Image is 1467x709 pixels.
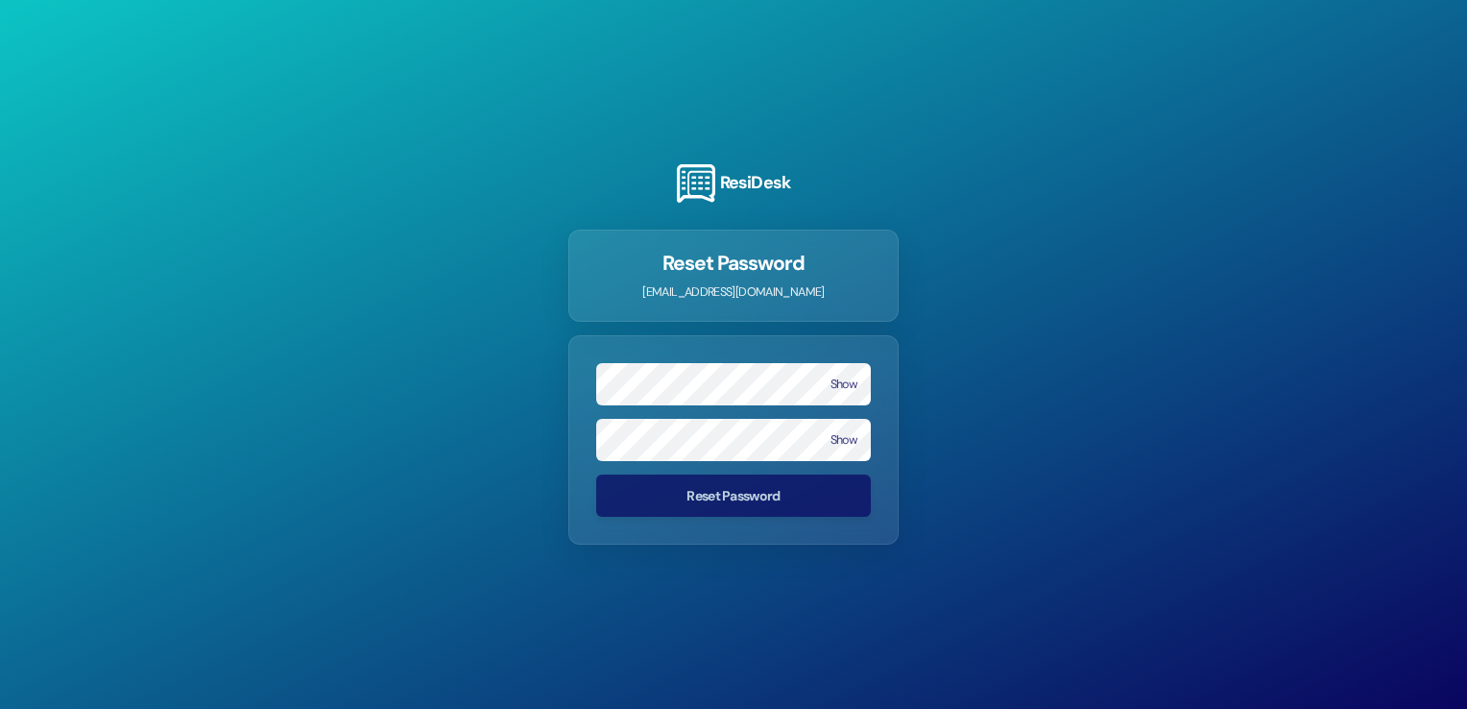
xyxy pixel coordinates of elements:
button: Reset Password [596,475,871,517]
img: ResiDesk Logo [677,164,715,203]
p: [EMAIL_ADDRESS][DOMAIN_NAME] [589,283,878,301]
button: Show [830,433,857,447]
button: Show [830,378,857,391]
h3: ResiDesk [720,172,790,194]
h1: Reset Password [589,251,878,277]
